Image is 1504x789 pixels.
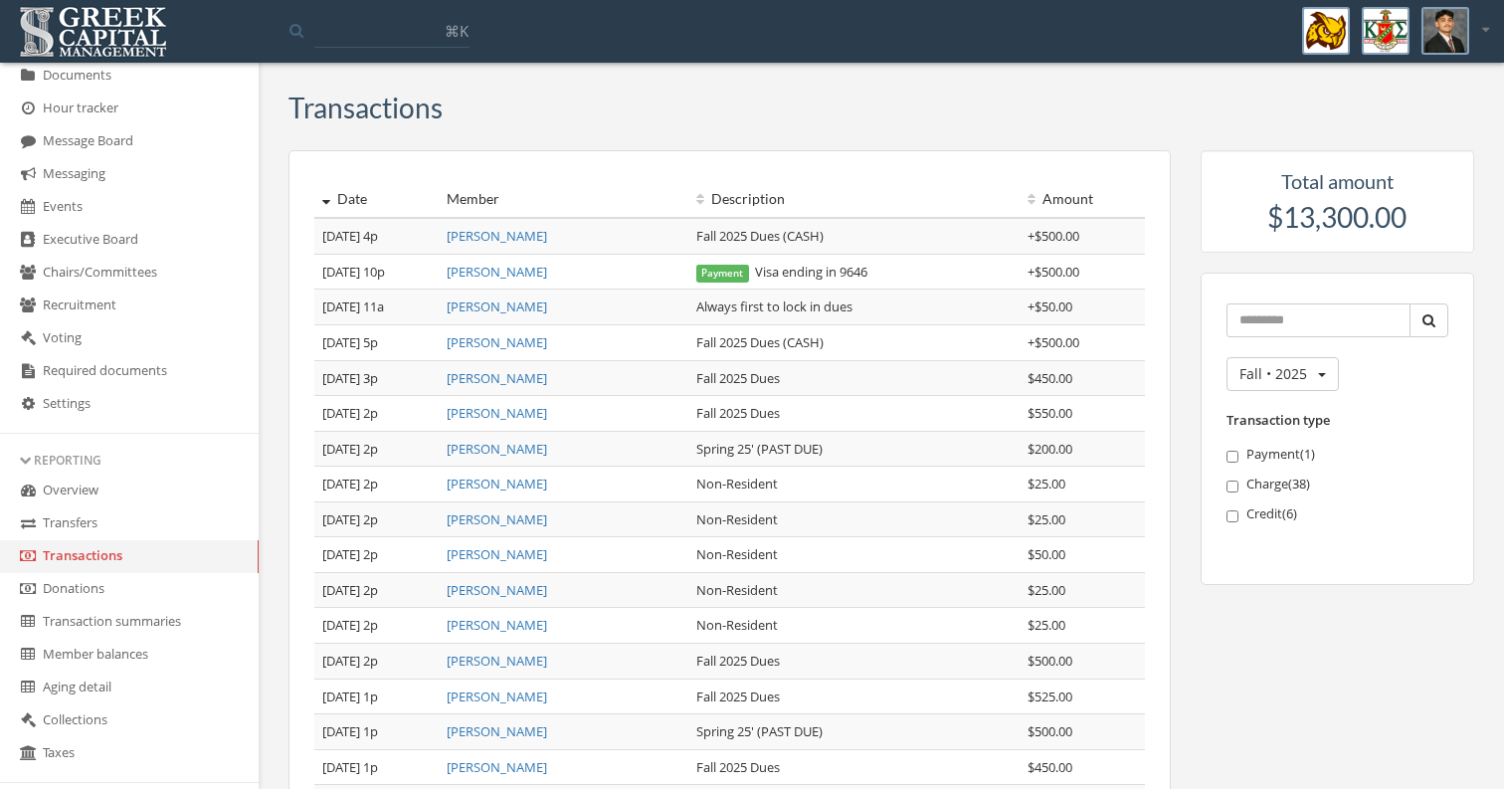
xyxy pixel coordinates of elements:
td: Non-Resident [688,537,1021,573]
span: $500.00 [1028,652,1072,670]
a: [PERSON_NAME] [447,227,547,245]
td: [DATE] 10p [314,254,439,290]
span: $13,300.00 [1267,200,1407,234]
td: [DATE] 5p [314,324,439,360]
span: $525.00 [1028,688,1072,705]
label: Transaction type [1226,411,1330,430]
span: $25.00 [1028,616,1065,634]
a: [PERSON_NAME] [447,616,547,634]
a: [PERSON_NAME] [447,297,547,315]
span: $50.00 [1028,545,1065,563]
a: [PERSON_NAME] [447,581,547,599]
label: Payment ( 1 ) [1226,445,1449,465]
td: Non-Resident [688,467,1021,502]
span: $25.00 [1028,510,1065,528]
a: [PERSON_NAME] [447,722,547,740]
span: $450.00 [1028,758,1072,776]
td: [DATE] 2p [314,644,439,680]
span: Payment [696,265,750,283]
a: [PERSON_NAME] [447,333,547,351]
a: [PERSON_NAME] [447,545,547,563]
td: Always first to lock in dues [688,290,1021,325]
td: Fall 2025 Dues [688,644,1021,680]
td: Fall 2025 Dues (CASH) [688,218,1021,254]
a: [PERSON_NAME] [447,652,547,670]
td: [DATE] 11a [314,290,439,325]
td: Fall 2025 Dues [688,749,1021,785]
td: Fall 2025 Dues (CASH) [688,324,1021,360]
a: [PERSON_NAME] [447,369,547,387]
a: [PERSON_NAME] [447,263,547,281]
div: Reporting [20,452,239,469]
div: Description [696,189,1013,209]
span: $550.00 [1028,404,1072,422]
a: [PERSON_NAME] [447,440,547,458]
input: Payment(1) [1226,451,1238,463]
span: + $500.00 [1028,227,1079,245]
span: $450.00 [1028,369,1072,387]
td: Fall 2025 Dues [688,360,1021,396]
td: [DATE] 2p [314,396,439,432]
td: Spring 25' (PAST DUE) [688,714,1021,750]
span: $200.00 [1028,440,1072,458]
td: [DATE] 2p [314,608,439,644]
span: Visa ending in 9646 [696,263,868,281]
span: $500.00 [1028,722,1072,740]
span: Fall • 2025 [1239,364,1307,383]
td: Non-Resident [688,608,1021,644]
td: [DATE] 3p [314,360,439,396]
a: [PERSON_NAME] [447,475,547,493]
td: [DATE] 1p [314,749,439,785]
a: [PERSON_NAME] [447,688,547,705]
td: [DATE] 2p [314,537,439,573]
td: [DATE] 2p [314,467,439,502]
label: Charge ( 38 ) [1226,475,1449,494]
td: [DATE] 1p [314,679,439,714]
td: Non-Resident [688,501,1021,537]
span: + $500.00 [1028,333,1079,351]
span: ⌘K [445,21,469,41]
h5: Total amount [1221,170,1455,192]
button: Fall • 2025 [1226,357,1339,391]
input: Credit(6) [1226,510,1238,522]
td: Fall 2025 Dues [688,679,1021,714]
h3: Transactions [288,93,443,123]
td: Spring 25' (PAST DUE) [688,431,1021,467]
span: $25.00 [1028,581,1065,599]
div: Date [322,189,431,209]
td: [DATE] 1p [314,714,439,750]
div: Amount [1028,189,1136,209]
input: Charge(38) [1226,481,1238,493]
td: [DATE] 4p [314,218,439,254]
span: $25.00 [1028,475,1065,493]
td: Fall 2025 Dues [688,396,1021,432]
a: [PERSON_NAME] [447,404,547,422]
td: [DATE] 2p [314,431,439,467]
td: [DATE] 2p [314,501,439,537]
a: [PERSON_NAME] [447,758,547,776]
div: Member [447,189,679,209]
td: [DATE] 2p [314,572,439,608]
label: Credit ( 6 ) [1226,504,1449,524]
span: + $500.00 [1028,263,1079,281]
a: [PERSON_NAME] [447,510,547,528]
td: Non-Resident [688,572,1021,608]
span: + $50.00 [1028,297,1072,315]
